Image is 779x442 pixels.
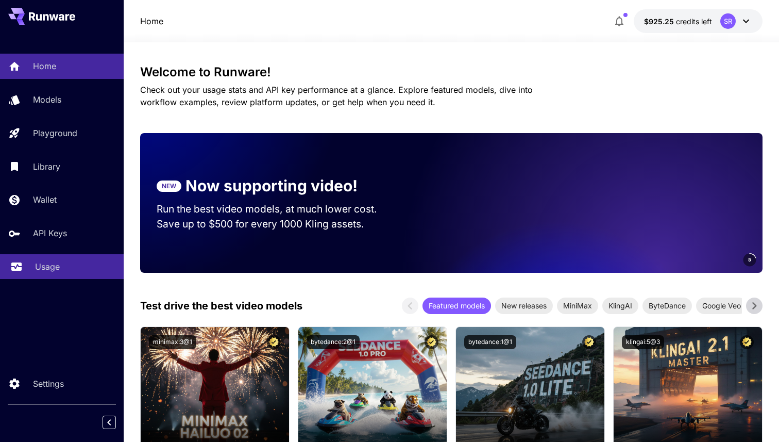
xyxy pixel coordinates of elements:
div: ByteDance [642,298,692,314]
p: Library [33,160,60,173]
button: Collapse sidebar [103,416,116,429]
button: Certified Model – Vetted for best performance and includes a commercial license. [740,335,754,349]
p: Settings [33,378,64,390]
button: minimax:3@1 [149,335,196,349]
div: SR [720,13,736,29]
div: Collapse sidebar [110,413,124,432]
div: KlingAI [602,298,638,314]
span: $925.25 [644,17,676,26]
button: $925.24761SR [634,9,763,33]
div: $925.24761 [644,16,712,27]
button: bytedance:2@1 [307,335,360,349]
p: Playground [33,127,77,139]
div: Domain: [URL] [27,27,73,35]
span: New releases [495,300,553,311]
span: Google Veo [696,300,747,311]
span: 5 [748,256,751,264]
div: New releases [495,298,553,314]
img: logo_orange.svg [16,17,25,25]
p: Now supporting video! [185,174,358,198]
button: Certified Model – Vetted for best performance and includes a commercial license. [582,335,596,349]
p: Save up to $500 for every 1000 Kling assets. [157,217,397,232]
div: Google Veo [696,298,747,314]
button: bytedance:1@1 [464,335,516,349]
a: Home [140,15,163,27]
img: tab_keywords_by_traffic_grey.svg [103,60,111,68]
div: v 4.0.25 [29,17,50,25]
div: Featured models [422,298,491,314]
button: Certified Model – Vetted for best performance and includes a commercial license. [267,335,281,349]
p: Test drive the best video models [140,298,302,314]
p: API Keys [33,227,67,239]
button: klingai:5@3 [622,335,664,349]
img: tab_domain_overview_orange.svg [28,60,36,68]
p: Run the best video models, at much lower cost. [157,202,397,217]
div: MiniMax [557,298,598,314]
p: NEW [162,182,176,191]
p: Usage [35,260,60,273]
p: Home [33,60,56,72]
div: Domain Overview [39,61,92,68]
span: Check out your usage stats and API key performance at a glance. Explore featured models, dive int... [140,85,533,107]
p: Models [33,93,61,106]
img: website_grey.svg [16,27,25,35]
span: Featured models [422,300,491,311]
span: KlingAI [602,300,638,311]
span: MiniMax [557,300,598,311]
nav: breadcrumb [140,15,163,27]
span: ByteDance [642,300,692,311]
h3: Welcome to Runware! [140,65,763,79]
span: credits left [676,17,712,26]
button: Certified Model – Vetted for best performance and includes a commercial license. [425,335,438,349]
p: Wallet [33,193,57,206]
div: Keywords by Traffic [114,61,174,68]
